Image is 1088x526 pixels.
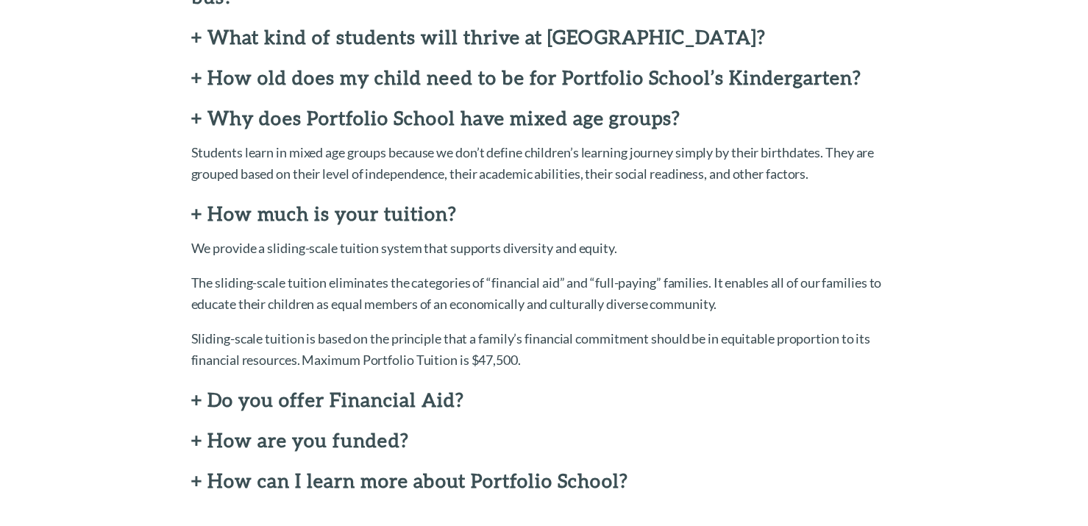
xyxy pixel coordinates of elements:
p: Students learn in mixed age groups because we don’t define children’s learning journey simply by ... [191,142,897,185]
p: The sliding-scale tuition eliminates the categories of “financial aid” and “full-paying” families... [191,272,897,315]
h2: + Why does Portfolio School have mixed age groups? [191,107,897,129]
h2: + How much is your tuition? [191,203,897,224]
h2: + Do you offer Financial Aid? [191,389,897,411]
p: Sliding-scale tuition is based on the principle that a family’s financial commitment should be in... [191,328,897,371]
h2: + What kind of students will thrive at [GEOGRAPHIC_DATA]? [191,26,897,48]
h2: + How are you funded? [191,430,897,451]
p: We provide a sliding-scale tuition system that supports diversity and equity. [191,238,897,259]
h2: + How can I learn more about Portfolio School? [191,470,897,491]
h2: + How old does my child need to be for Portfolio School’s Kindergarten? [191,67,897,88]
